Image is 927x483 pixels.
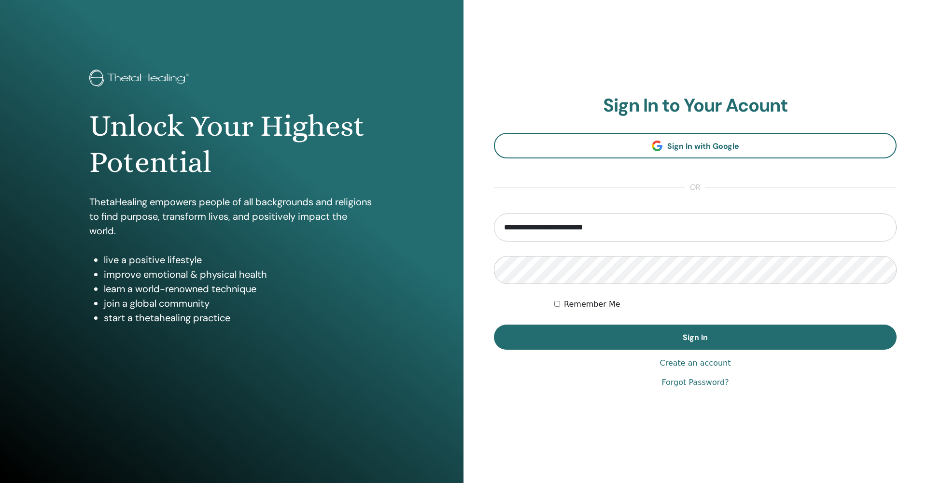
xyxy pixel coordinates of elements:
[89,195,374,238] p: ThetaHealing empowers people of all backgrounds and religions to find purpose, transform lives, a...
[564,298,620,310] label: Remember Me
[104,282,374,296] li: learn a world-renowned technique
[660,357,730,369] a: Create an account
[104,267,374,282] li: improve emotional & physical health
[685,182,705,193] span: or
[667,141,739,151] span: Sign In with Google
[554,298,897,310] div: Keep me authenticated indefinitely or until I manually logout
[494,325,897,350] button: Sign In
[89,108,374,180] h1: Unlock Your Highest Potential
[104,296,374,311] li: join a global community
[683,332,708,342] span: Sign In
[494,133,897,158] a: Sign In with Google
[494,95,897,117] h2: Sign In to Your Acount
[661,377,729,388] a: Forgot Password?
[104,311,374,325] li: start a thetahealing practice
[104,253,374,267] li: live a positive lifestyle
